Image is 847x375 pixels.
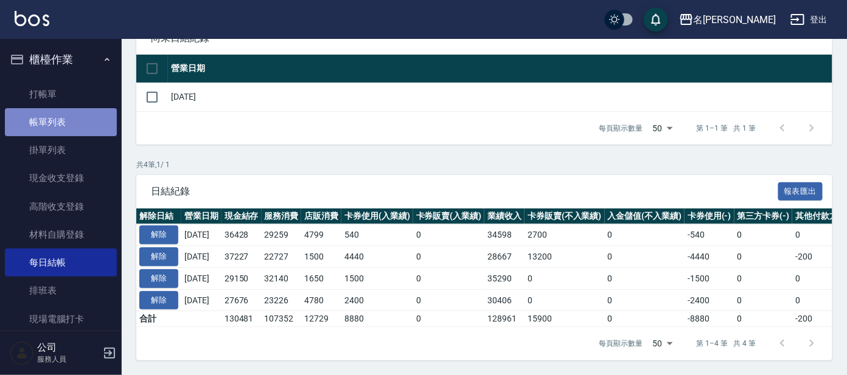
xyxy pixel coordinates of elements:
td: 0 [605,246,685,268]
td: 32140 [262,267,302,289]
a: 掛單列表 [5,136,117,164]
td: 8880 [341,311,413,327]
h5: 公司 [37,342,99,354]
a: 排班表 [5,277,117,304]
td: -8880 [685,311,734,327]
td: 0 [605,224,685,246]
td: 0 [734,267,793,289]
button: 櫃檯作業 [5,44,117,75]
button: 報表匯出 [778,182,823,201]
p: 每頁顯示數量 [599,123,643,134]
td: 130481 [221,311,262,327]
td: 540 [341,224,413,246]
td: 合計 [136,311,181,327]
div: 名[PERSON_NAME] [694,12,776,27]
td: 15900 [525,311,605,327]
td: 0 [734,311,793,327]
th: 營業日期 [181,208,221,224]
td: 28667 [484,246,525,268]
a: 報表匯出 [778,185,823,196]
th: 服務消費 [262,208,302,224]
td: 0 [413,267,485,289]
button: save [644,7,668,32]
td: 0 [605,289,685,311]
a: 打帳單 [5,80,117,108]
td: 22727 [262,246,302,268]
th: 營業日期 [168,55,832,83]
td: 2400 [341,289,413,311]
td: 0 [605,267,685,289]
th: 入金儲值(不入業績) [605,208,685,224]
a: 帳單列表 [5,108,117,136]
td: 0 [413,224,485,246]
th: 店販消費 [301,208,341,224]
td: 37227 [221,246,262,268]
p: 每頁顯示數量 [599,338,643,349]
th: 卡券販賣(不入業績) [525,208,605,224]
a: 材料自購登錄 [5,221,117,249]
td: 0 [734,289,793,311]
button: 解除 [139,291,178,310]
button: 解除 [139,225,178,244]
span: 日結紀錄 [151,185,778,198]
button: 名[PERSON_NAME] [674,7,781,32]
td: -1500 [685,267,734,289]
p: 服務人員 [37,354,99,365]
th: 業績收入 [484,208,525,224]
td: 0 [605,311,685,327]
td: 4440 [341,246,413,268]
img: Logo [15,11,49,26]
p: 第 1–1 筆 共 1 筆 [697,123,756,134]
td: 13200 [525,246,605,268]
a: 現場電腦打卡 [5,305,117,333]
div: 50 [648,112,677,145]
td: 1650 [301,267,341,289]
td: 2700 [525,224,605,246]
td: 0 [734,246,793,268]
button: 登出 [786,9,832,31]
td: 1500 [341,267,413,289]
td: 29150 [221,267,262,289]
th: 現金結存 [221,208,262,224]
td: 35290 [484,267,525,289]
th: 卡券販賣(入業績) [413,208,485,224]
td: -2400 [685,289,734,311]
td: [DATE] [168,83,832,111]
td: 0 [413,311,485,327]
button: 解除 [139,269,178,288]
td: 23226 [262,289,302,311]
td: 4799 [301,224,341,246]
td: 1500 [301,246,341,268]
td: -4440 [685,246,734,268]
td: 27676 [221,289,262,311]
td: 0 [525,289,605,311]
th: 第三方卡券(-) [734,208,793,224]
td: 36428 [221,224,262,246]
td: 29259 [262,224,302,246]
td: 107352 [262,311,302,327]
td: 4780 [301,289,341,311]
td: [DATE] [181,267,221,289]
div: 50 [648,327,677,360]
a: 現金收支登錄 [5,164,117,192]
a: 高階收支登錄 [5,193,117,221]
a: 每日結帳 [5,249,117,277]
td: 30406 [484,289,525,311]
td: [DATE] [181,246,221,268]
td: -540 [685,224,734,246]
td: 0 [413,289,485,311]
button: 解除 [139,247,178,266]
td: 12729 [301,311,341,327]
p: 共 4 筆, 1 / 1 [136,159,832,170]
td: 0 [525,267,605,289]
p: 第 1–4 筆 共 4 筆 [697,338,756,349]
th: 卡券使用(入業績) [341,208,413,224]
td: [DATE] [181,289,221,311]
td: 0 [734,224,793,246]
td: 128961 [484,311,525,327]
th: 卡券使用(-) [685,208,734,224]
th: 解除日結 [136,208,181,224]
td: 34598 [484,224,525,246]
img: Person [10,341,34,365]
td: [DATE] [181,224,221,246]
